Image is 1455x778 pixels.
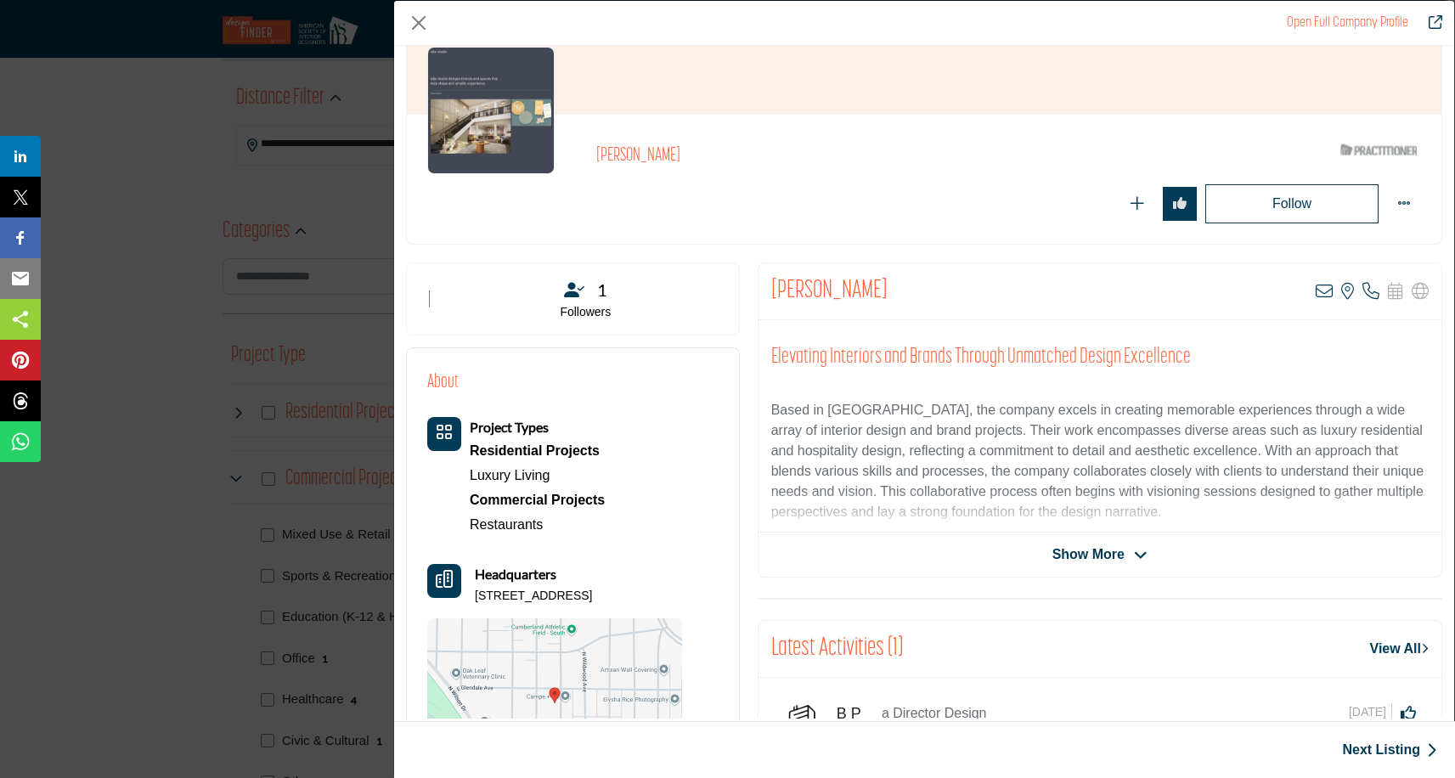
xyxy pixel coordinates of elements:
[1342,740,1437,760] a: Next Listing
[1340,139,1417,161] img: ASID Qualified Practitioners
[427,417,461,451] button: Category Icon
[470,468,550,482] a: Luxury Living
[1287,16,1408,30] a: Redirect to leah-ogden
[837,705,877,724] h5: B P
[882,703,987,724] p: a Director Design
[427,47,555,174] img: leah-ogden logo
[470,419,549,435] b: Project Types
[1349,703,1392,721] span: [DATE]
[406,10,431,36] button: Close
[1387,187,1421,221] button: More Options
[470,488,605,513] div: Involve the design, construction, or renovation of spaces used for business purposes such as offi...
[1370,639,1429,659] a: View All
[597,277,607,302] span: 1
[771,400,1429,522] p: Based in [GEOGRAPHIC_DATA], the company excels in creating memorable experiences through a wide a...
[454,304,718,321] p: Followers
[470,488,605,513] a: Commercial Projects
[1205,184,1379,223] button: Redirect to login
[475,588,592,605] p: [STREET_ADDRESS]
[1417,13,1442,33] a: Redirect to leah-ogden
[771,634,903,664] h2: Latest Activities (1)
[784,703,826,746] img: avtar-image
[1163,187,1197,221] button: Redirect to login page
[1401,705,1416,720] i: Click to Like this activity
[771,276,888,307] h2: Leah Ogden
[475,564,556,584] b: Headquarters
[427,369,459,397] h2: About
[470,517,543,532] a: Restaurants
[427,564,461,598] button: Headquarter icon
[470,438,605,464] div: Types of projects range from simple residential renovations to highly complex commercial initiati...
[1120,187,1154,221] button: Redirect to login page
[596,145,1063,167] h2: [PERSON_NAME]
[1052,544,1125,565] span: Show More
[470,420,549,435] a: Project Types
[470,438,605,464] a: Residential Projects
[771,345,1429,370] h2: Elevating Interiors and Brands Through Unmatched Design Excellence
